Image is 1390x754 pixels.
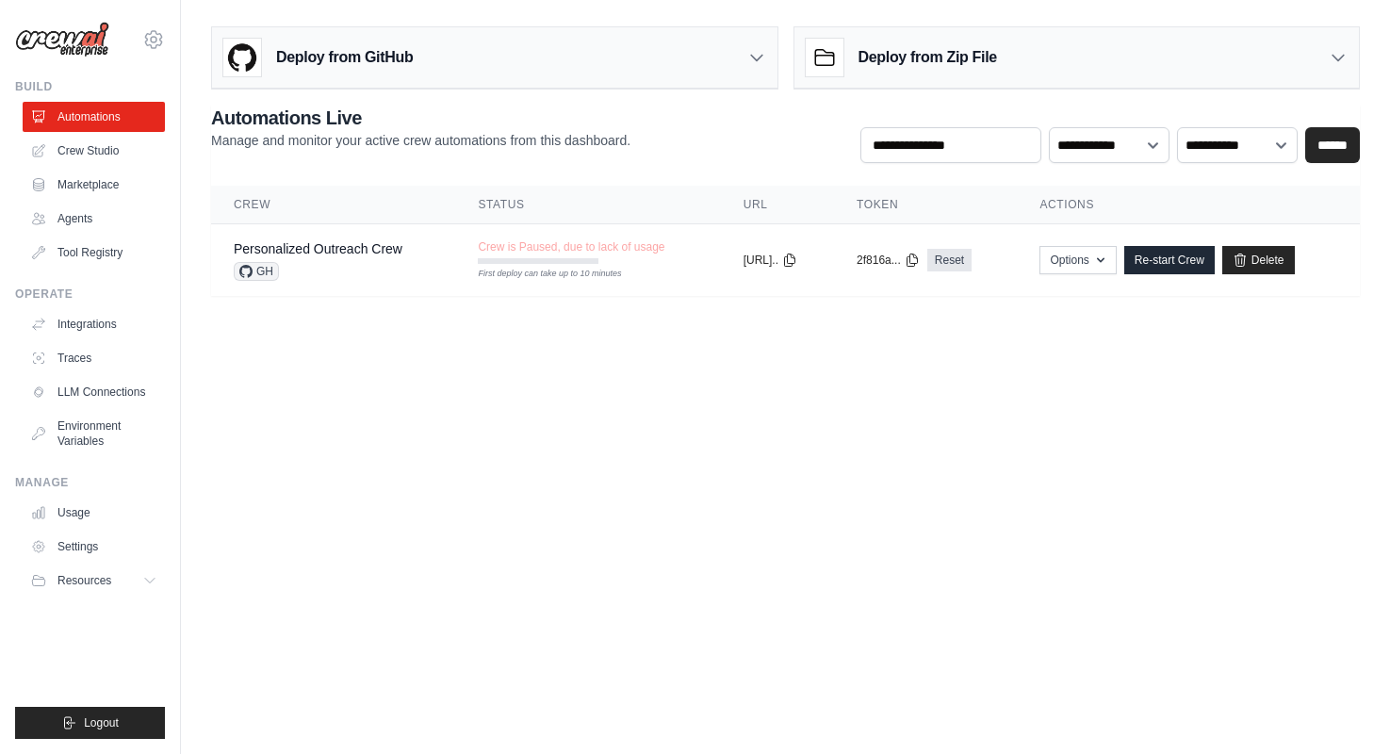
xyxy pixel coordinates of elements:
[23,565,165,596] button: Resources
[57,573,111,588] span: Resources
[1124,246,1215,274] a: Re-start Crew
[276,46,413,69] h3: Deploy from GitHub
[23,343,165,373] a: Traces
[234,241,402,256] a: Personalized Outreach Crew
[23,204,165,234] a: Agents
[478,239,664,254] span: Crew is Paused, due to lack of usage
[211,186,455,224] th: Crew
[84,715,119,730] span: Logout
[211,131,630,150] p: Manage and monitor your active crew automations from this dashboard.
[455,186,720,224] th: Status
[223,39,261,76] img: GitHub Logo
[15,22,109,57] img: Logo
[23,532,165,562] a: Settings
[234,262,279,281] span: GH
[15,287,165,302] div: Operate
[23,170,165,200] a: Marketplace
[23,377,165,407] a: LLM Connections
[23,136,165,166] a: Crew Studio
[23,309,165,339] a: Integrations
[23,102,165,132] a: Automations
[927,249,972,271] a: Reset
[721,186,834,224] th: URL
[15,475,165,490] div: Manage
[23,238,165,268] a: Tool Registry
[211,105,630,131] h2: Automations Live
[478,268,598,281] div: First deploy can take up to 10 minutes
[15,707,165,739] button: Logout
[1296,664,1390,754] iframe: Chat Widget
[15,79,165,94] div: Build
[857,253,920,268] button: 2f816a...
[23,498,165,528] a: Usage
[1222,246,1295,274] a: Delete
[23,411,165,456] a: Environment Variables
[859,46,997,69] h3: Deploy from Zip File
[1039,246,1116,274] button: Options
[1017,186,1360,224] th: Actions
[834,186,1017,224] th: Token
